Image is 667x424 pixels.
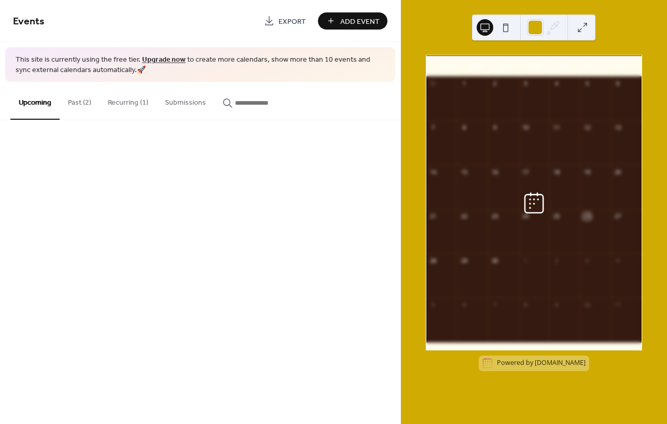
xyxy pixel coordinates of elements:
[614,257,622,264] div: 4
[583,80,591,88] div: 5
[522,124,530,132] div: 10
[583,257,591,264] div: 3
[157,82,214,119] button: Submissions
[318,12,387,30] button: Add Event
[535,359,586,368] a: [DOMAIN_NAME]
[429,80,437,88] div: 31
[497,359,586,368] div: Powered by
[10,82,60,120] button: Upcoming
[552,301,560,308] div: 9
[520,56,548,77] div: Wed
[340,16,380,27] span: Add Event
[460,257,468,264] div: 29
[522,213,530,220] div: 24
[435,56,463,77] div: Sun
[552,124,560,132] div: 11
[60,82,100,119] button: Past (2)
[583,213,591,220] div: 26
[491,301,498,308] div: 7
[491,213,498,220] div: 23
[605,56,633,77] div: Sat
[429,213,437,220] div: 21
[614,168,622,176] div: 20
[142,53,186,67] a: Upgrade now
[491,257,498,264] div: 30
[256,12,314,30] a: Export
[16,55,385,75] span: This site is currently using the free tier. to create more calendars, show more than 10 events an...
[614,301,622,308] div: 11
[583,124,591,132] div: 12
[583,168,591,176] div: 19
[522,301,530,308] div: 8
[576,56,605,77] div: Fri
[491,124,498,132] div: 9
[552,168,560,176] div: 18
[491,56,520,77] div: Tue
[429,301,437,308] div: 5
[460,213,468,220] div: 22
[13,11,45,32] span: Events
[548,56,577,77] div: Thu
[460,124,468,132] div: 8
[463,56,491,77] div: Mon
[460,301,468,308] div: 6
[429,168,437,176] div: 14
[522,257,530,264] div: 1
[279,16,306,27] span: Export
[429,124,437,132] div: 7
[491,168,498,176] div: 16
[100,82,157,119] button: Recurring (1)
[552,213,560,220] div: 25
[552,80,560,88] div: 4
[460,80,468,88] div: 1
[614,124,622,132] div: 13
[522,80,530,88] div: 3
[583,301,591,308] div: 10
[491,80,498,88] div: 2
[460,168,468,176] div: 15
[522,168,530,176] div: 17
[429,257,437,264] div: 28
[614,213,622,220] div: 27
[614,80,622,88] div: 6
[552,257,560,264] div: 2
